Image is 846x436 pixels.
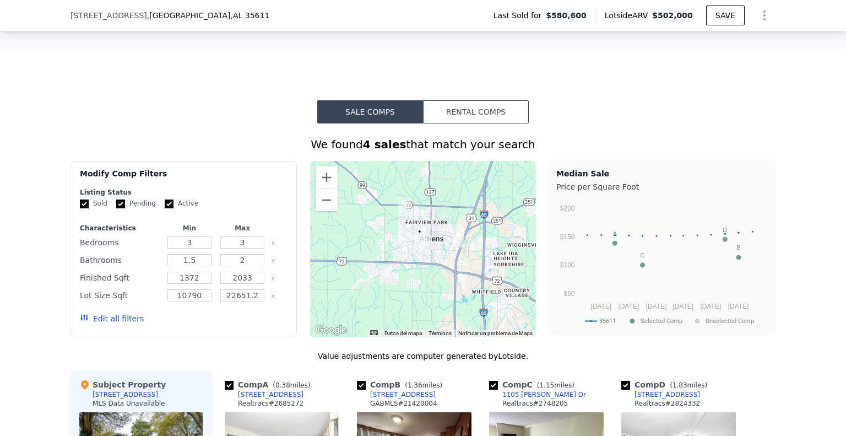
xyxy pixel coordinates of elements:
[621,379,712,390] div: Comp D
[560,204,575,212] text: $200
[621,390,700,399] a: [STREET_ADDRESS]
[70,351,775,362] div: Value adjustments are computer generated by Lotside .
[408,381,422,389] span: 1.36
[560,233,575,241] text: $150
[641,317,682,325] text: Selected Comp
[357,390,436,399] a: [STREET_ADDRESS]
[560,261,575,269] text: $100
[80,252,161,268] div: Bathrooms
[556,168,768,179] div: Median Sale
[93,399,165,408] div: MLS Data Unavailable
[452,229,464,247] div: 409 Morningview St
[238,390,303,399] div: [STREET_ADDRESS]
[652,11,693,20] span: $502,000
[80,168,288,188] div: Modify Comp Filters
[489,379,579,390] div: Comp C
[218,224,267,233] div: Max
[673,381,687,389] span: 1.83
[706,6,745,25] button: SAVE
[502,399,568,408] div: Realtracs # 2748205
[599,317,616,325] text: 35611
[736,244,740,251] text: B
[80,199,107,208] label: Sold
[275,381,290,389] span: 0.38
[753,4,775,26] button: Show Options
[80,188,288,197] div: Listing Status
[316,166,338,189] button: Ampliar
[700,303,721,310] text: [DATE]
[533,381,579,389] span: ( miles)
[380,265,392,284] div: 401 Longview St
[634,399,700,408] div: Realtracs # 2824332
[384,330,422,337] button: Datos del mapa
[590,303,611,310] text: [DATE]
[165,199,198,208] label: Active
[502,390,586,399] div: 1105 [PERSON_NAME] Dr
[317,100,423,123] button: Sale Comps
[419,235,431,254] div: 507 5th St
[605,10,652,21] span: Lotside ARV
[116,200,125,208] input: Pending
[316,189,338,211] button: Reducir
[80,200,89,208] input: Sold
[271,294,275,298] button: Clear
[268,381,314,389] span: ( miles)
[728,303,749,310] text: [DATE]
[225,390,303,399] a: [STREET_ADDRESS]
[429,330,452,336] a: Términos
[147,10,269,21] span: , [GEOGRAPHIC_DATA]
[80,270,161,286] div: Finished Sqft
[423,100,529,123] button: Rental Comps
[313,323,349,337] a: Abre esta zona en Google Maps (se abre en una nueva ventana)
[165,224,214,233] div: Min
[556,195,768,332] svg: A chart.
[70,10,147,21] span: [STREET_ADDRESS]
[313,323,349,337] img: Google
[400,381,447,389] span: ( miles)
[563,290,574,298] text: $50
[556,179,768,195] div: Price per Square Foot
[673,303,693,310] text: [DATE]
[357,379,447,390] div: Comp B
[641,252,645,259] text: C
[363,138,406,151] strong: 4 sales
[723,227,727,233] text: D
[80,313,144,324] button: Edit all filters
[370,390,436,399] div: [STREET_ADDRESS]
[706,317,754,325] text: Unselected Comp
[80,235,161,250] div: Bedrooms
[646,303,667,310] text: [DATE]
[80,288,161,303] div: Lot Size Sqft
[414,226,426,245] div: 716 Hardy St
[546,10,587,21] span: $580,600
[398,197,410,216] div: 1105 Jackson Dr
[489,390,586,399] a: 1105 [PERSON_NAME] Dr
[230,11,269,20] span: , AL 35611
[458,330,533,336] a: Notificar un problema de Maps
[634,390,700,399] div: [STREET_ADDRESS]
[271,241,275,245] button: Clear
[225,379,314,390] div: Comp A
[493,10,546,21] span: Last Sold for
[271,259,275,263] button: Clear
[539,381,554,389] span: 1.15
[271,276,275,281] button: Clear
[370,330,378,335] button: Combinaciones de teclas
[79,379,166,390] div: Subject Property
[665,381,712,389] span: ( miles)
[619,303,639,310] text: [DATE]
[613,230,617,237] text: A
[70,137,775,152] div: We found that match your search
[80,224,161,233] div: Characteristics
[116,199,156,208] label: Pending
[93,390,158,399] div: [STREET_ADDRESS]
[238,399,303,408] div: Realtracs # 2685272
[370,399,437,408] div: GABMLS # 21420004
[165,200,173,208] input: Active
